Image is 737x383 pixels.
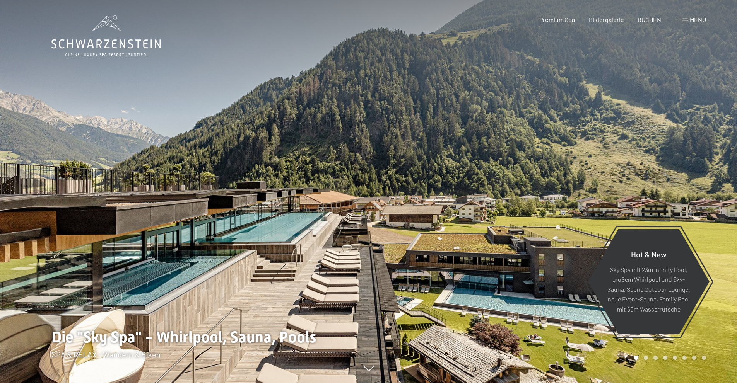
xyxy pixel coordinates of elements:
div: Carousel Page 7 [692,356,696,360]
p: Sky Spa mit 23m Infinity Pool, großem Whirlpool und Sky-Sauna, Sauna Outdoor Lounge, neue Event-S... [607,264,691,314]
a: BUCHEN [638,16,661,23]
a: Premium Spa [539,16,575,23]
a: Bildergalerie [589,16,624,23]
div: Carousel Page 6 [682,356,687,360]
span: Menü [690,16,706,23]
div: Carousel Page 2 [644,356,648,360]
div: Carousel Page 5 [673,356,677,360]
span: Hot & New [631,249,667,259]
div: Carousel Page 3 [653,356,658,360]
div: Carousel Page 8 [702,356,706,360]
div: Carousel Page 1 (Current Slide) [634,356,638,360]
div: Carousel Pagination [631,356,706,360]
div: Carousel Page 4 [663,356,667,360]
a: Hot & New Sky Spa mit 23m Infinity Pool, großem Whirlpool und Sky-Sauna, Sauna Outdoor Lounge, ne... [587,228,710,335]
